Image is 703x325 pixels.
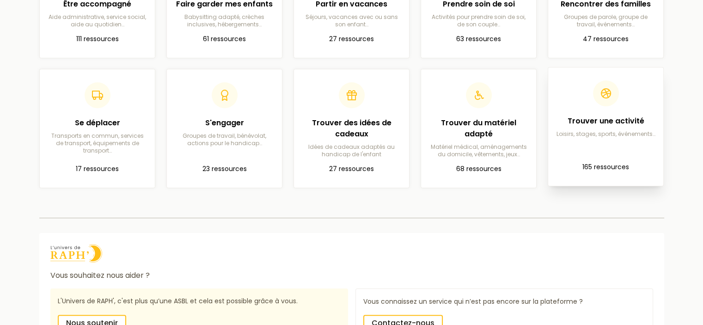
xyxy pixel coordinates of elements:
[428,143,529,158] p: Matériel médical, aménagements du domicile, vêtements, jeux…
[428,34,529,45] p: 63 ressources
[293,69,410,188] a: Trouver des idées de cadeauxIdées de cadeaux adaptés au handicap de l'enfant27 ressources
[363,296,645,307] p: Vous connaissez un service qui n’est pas encore sur la plateforme ?
[47,164,147,175] p: 17 ressources
[556,34,656,45] p: 47 ressources
[47,13,147,28] p: Aide administrative, service social, aide au quotidien…
[556,162,656,173] p: 165 ressources
[50,270,653,281] p: Vous souhaitez nous aider ?
[428,13,529,28] p: Activités pour prendre soin de soi, de son couple…
[556,13,656,28] p: Groupes de parole, groupe de travail, événements…
[174,132,275,147] p: Groupes de travail, bénévolat, actions pour le handicap…
[58,296,341,307] p: L'Univers de RAPH', c'est plus qu’une ASBL et cela est possible grâce à vous.
[301,117,402,140] h2: Trouver des idées de cadeaux
[174,117,275,129] h2: S'engager
[174,34,275,45] p: 61 ressources
[428,117,529,140] h2: Trouver du matériel adapté
[47,117,147,129] h2: Se déplacer
[174,13,275,28] p: Babysitting adapté, crèches inclusives, hébergements…
[166,69,282,188] a: S'engagerGroupes de travail, bénévolat, actions pour le handicap…23 ressources
[47,34,147,45] p: 111 ressources
[556,116,656,127] h2: Trouver une activité
[301,13,402,28] p: Séjours, vacances avec ou sans son enfant…
[47,132,147,154] p: Transports en commun, services de transport, équipements de transport…
[301,34,402,45] p: 27 ressources
[556,130,656,138] p: Loisirs, stages, sports, événements…
[421,69,537,188] a: Trouver du matériel adaptéMatériel médical, aménagements du domicile, vêtements, jeux…68 ressources
[301,143,402,158] p: Idées de cadeaux adaptés au handicap de l'enfant
[301,164,402,175] p: 27 ressources
[428,164,529,175] p: 68 ressources
[548,67,664,186] a: Trouver une activitéLoisirs, stages, sports, événements…165 ressources
[174,164,275,175] p: 23 ressources
[39,69,155,188] a: Se déplacerTransports en commun, services de transport, équipements de transport…17 ressources
[50,244,102,263] img: logo Univers de Raph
